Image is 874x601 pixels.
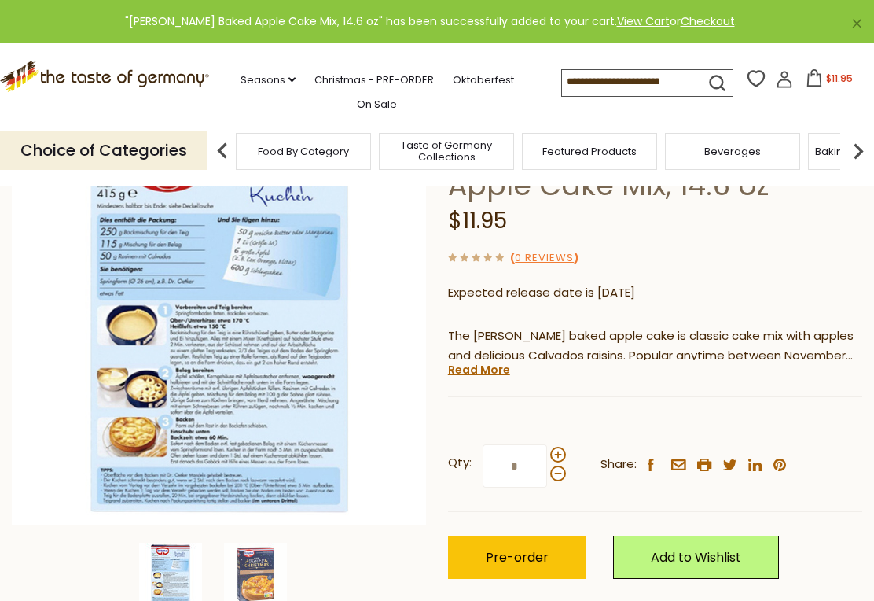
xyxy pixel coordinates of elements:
h1: [PERSON_NAME] Baked Apple Cake Mix, 14.6 oz [448,132,862,203]
a: × [852,19,861,28]
img: next arrow [843,135,874,167]
a: Read More [448,362,510,378]
a: Checkout [681,13,735,29]
a: Taste of Germany Collections [384,139,509,163]
a: 0 Reviews [515,250,574,267]
strong: Qty: [448,453,472,473]
span: $11.95 [826,72,853,85]
a: View Cart [617,13,670,29]
a: Add to Wishlist [613,536,779,579]
input: Qty: [483,444,547,488]
span: Share: [600,455,637,474]
span: $11.95 [448,205,507,236]
div: "[PERSON_NAME] Baked Apple Cake Mix, 14.6 oz" has been successfully added to your cart. or . [13,13,849,31]
a: On Sale [357,96,397,113]
a: Featured Products [542,146,637,157]
img: previous arrow [207,135,238,167]
p: The [PERSON_NAME] baked apple cake is classic cake mix with apples and delicious Calvados raisins... [448,326,862,366]
a: Oktoberfest [453,72,514,89]
button: Pre-order [448,536,586,579]
span: Pre-order [486,548,549,566]
a: Christmas - PRE-ORDER [314,72,434,89]
button: $11.95 [796,69,863,93]
p: Expected release date is [DATE] [448,283,862,303]
a: Seasons [241,72,296,89]
img: Dr. Oetker Baked Apple Cake Mix, 14.6 oz [12,109,427,525]
span: ( ) [510,250,578,265]
a: Food By Category [258,146,349,157]
a: Beverages [704,146,761,157]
